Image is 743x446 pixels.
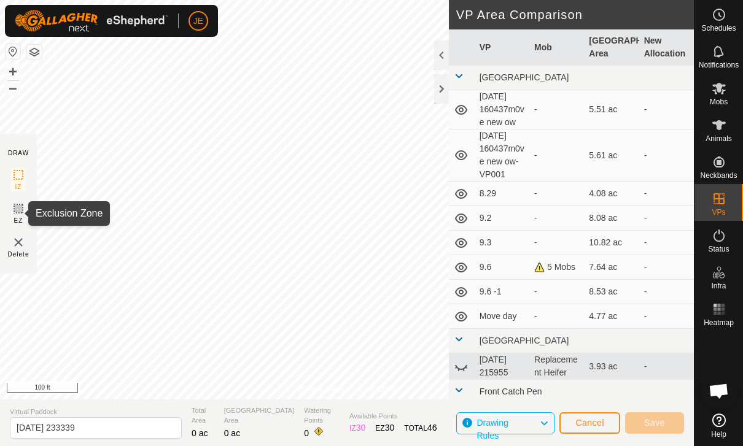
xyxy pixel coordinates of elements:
[711,282,726,290] span: Infra
[14,216,23,225] span: EZ
[304,406,340,426] span: Watering Points
[584,255,639,280] td: 7.64 ac
[349,411,437,421] span: Available Points
[584,280,639,304] td: 8.53 ac
[192,428,208,438] span: 0 ac
[8,250,29,259] span: Delete
[15,10,168,32] img: Gallagher Logo
[534,261,579,274] div: 5 Mobs
[584,182,639,206] td: 4.08 ac
[15,182,22,191] span: IZ
[584,90,639,129] td: 5.51 ac
[356,423,366,433] span: 30
[475,90,529,129] td: [DATE] 160437m0ve new ow
[701,25,736,32] span: Schedules
[584,29,639,66] th: [GEOGRAPHIC_DATA] Area
[375,421,394,434] div: EZ
[710,98,728,106] span: Mobs
[534,285,579,298] div: -
[6,64,20,79] button: +
[584,206,639,231] td: 8.08 ac
[8,148,29,158] div: DRAW
[475,206,529,231] td: 9.2
[699,61,739,69] span: Notifications
[6,80,20,95] button: –
[639,206,694,231] td: -
[584,304,639,329] td: 4.77 ac
[712,209,725,216] span: VPs
[475,304,529,329] td: Move day
[584,231,639,255] td: 10.82 ac
[639,255,694,280] td: -
[625,412,684,434] button: Save
[192,406,214,426] span: Total Area
[475,280,529,304] td: 9.6 -1
[475,231,529,255] td: 9.3
[475,182,529,206] td: 8.29
[480,72,569,82] span: [GEOGRAPHIC_DATA]
[534,187,579,200] div: -
[298,383,344,394] a: Privacy Policy
[584,129,639,182] td: 5.61 ac
[534,103,579,116] div: -
[477,418,508,440] span: Drawing Rules
[639,304,694,329] td: -
[559,412,620,434] button: Cancel
[304,428,309,438] span: 0
[694,409,743,443] a: Help
[475,29,529,66] th: VP
[480,336,569,345] span: [GEOGRAPHIC_DATA]
[480,386,542,396] span: Front Catch Pen
[534,236,579,249] div: -
[475,353,529,380] td: [DATE] 215955
[584,353,639,380] td: 3.93 ac
[639,90,694,129] td: -
[639,182,694,206] td: -
[10,407,182,417] span: Virtual Paddock
[534,149,579,162] div: -
[224,406,295,426] span: [GEOGRAPHIC_DATA] Area
[639,29,694,66] th: New Allocation
[575,418,604,428] span: Cancel
[529,29,584,66] th: Mob
[359,383,395,394] a: Contact Us
[644,418,665,428] span: Save
[639,129,694,182] td: -
[704,319,734,326] span: Heatmap
[700,172,737,179] span: Neckbands
[27,45,42,60] button: Map Layers
[404,421,437,434] div: TOTAL
[534,353,579,379] div: Replacement Heifer
[708,245,729,253] span: Status
[456,7,694,22] h2: VP Area Comparison
[711,431,726,438] span: Help
[11,235,26,250] img: VP
[349,421,365,434] div: IZ
[427,423,437,433] span: 46
[385,423,395,433] span: 30
[193,15,203,28] span: JE
[6,44,20,59] button: Reset Map
[639,280,694,304] td: -
[475,255,529,280] td: 9.6
[224,428,240,438] span: 0 ac
[639,353,694,380] td: -
[534,310,579,323] div: -
[706,135,732,142] span: Animals
[475,129,529,182] td: [DATE] 160437m0ve new ow-VP001
[701,372,737,409] a: Open chat
[639,231,694,255] td: -
[534,212,579,225] div: -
